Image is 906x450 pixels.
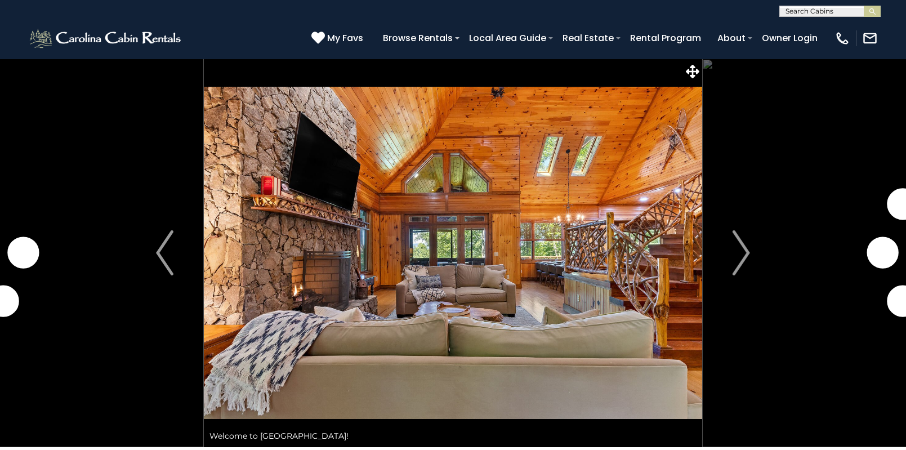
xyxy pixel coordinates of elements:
[463,28,552,48] a: Local Area Guide
[156,230,173,275] img: arrow
[712,28,751,48] a: About
[834,30,850,46] img: phone-regular-white.png
[311,31,366,46] a: My Favs
[377,28,458,48] a: Browse Rentals
[327,31,363,45] span: My Favs
[702,59,780,447] button: Next
[126,59,204,447] button: Previous
[733,230,749,275] img: arrow
[557,28,619,48] a: Real Estate
[862,30,878,46] img: mail-regular-white.png
[28,27,184,50] img: White-1-2.png
[756,28,823,48] a: Owner Login
[204,425,702,447] div: Welcome to [GEOGRAPHIC_DATA]!
[624,28,707,48] a: Rental Program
